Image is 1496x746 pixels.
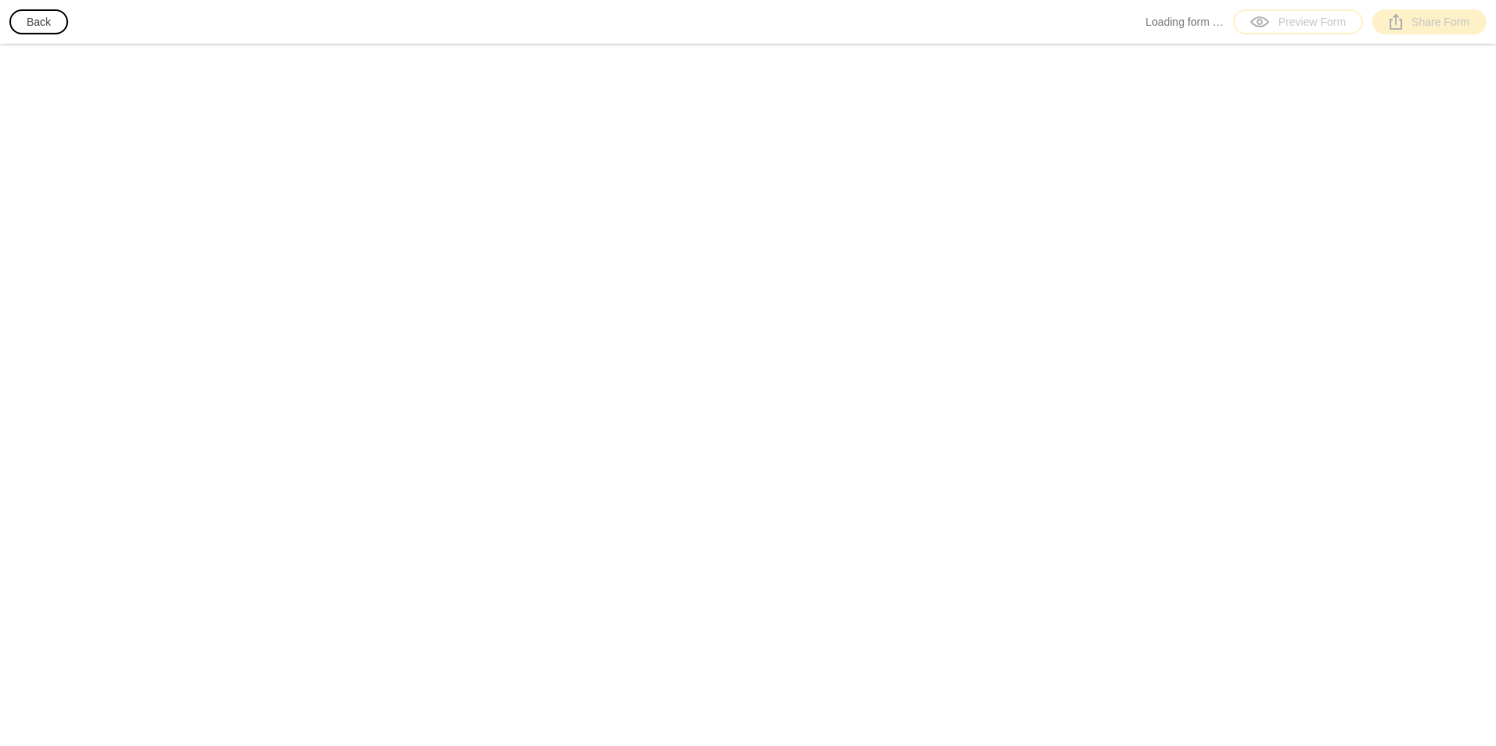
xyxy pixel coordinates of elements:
[9,9,68,34] button: Back
[1390,14,1469,30] div: Share Form
[1250,14,1346,30] div: Preview Form
[1145,14,1224,30] span: Loading form …
[1372,9,1487,34] a: Share Form
[1233,9,1363,34] a: Preview Form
